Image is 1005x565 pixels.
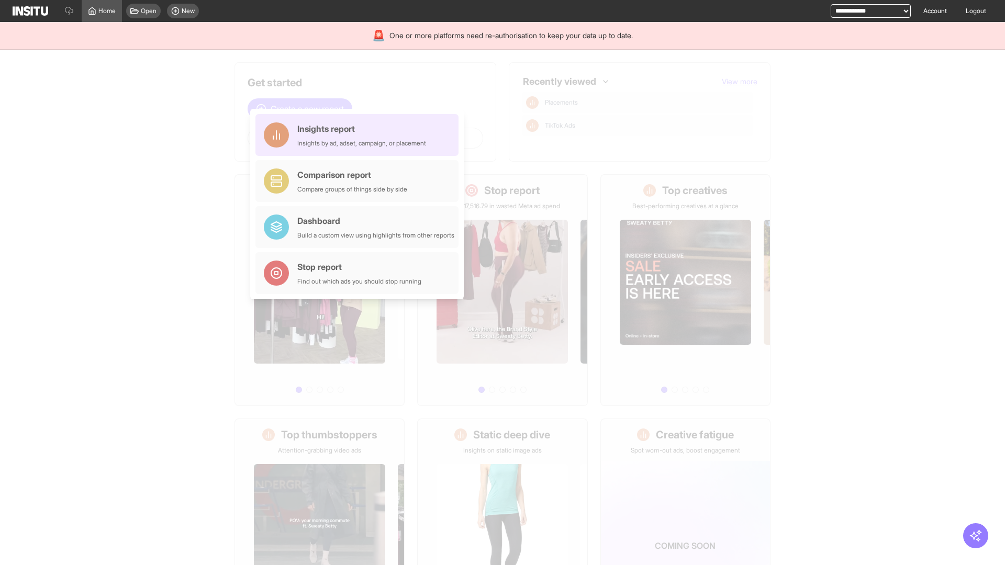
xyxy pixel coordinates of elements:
[297,139,426,148] div: Insights by ad, adset, campaign, or placement
[297,261,421,273] div: Stop report
[389,30,633,41] span: One or more platforms need re-authorisation to keep your data up to date.
[297,168,407,181] div: Comparison report
[98,7,116,15] span: Home
[297,277,421,286] div: Find out which ads you should stop running
[182,7,195,15] span: New
[141,7,157,15] span: Open
[297,214,454,227] div: Dashboard
[297,185,407,194] div: Compare groups of things side by side
[297,122,426,135] div: Insights report
[13,6,48,16] img: Logo
[297,231,454,240] div: Build a custom view using highlights from other reports
[372,28,385,43] div: 🚨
